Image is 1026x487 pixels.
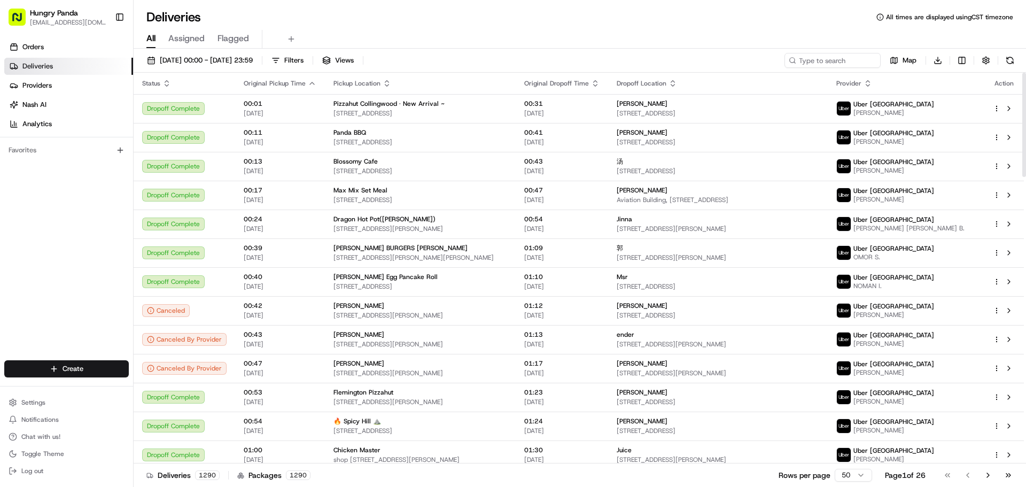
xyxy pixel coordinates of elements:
a: Powered byPylon [75,265,129,273]
span: [DATE] [244,311,316,320]
a: Deliveries [4,58,133,75]
span: API Documentation [101,239,172,250]
a: 📗Knowledge Base [6,235,86,254]
span: [PERSON_NAME] [33,166,87,174]
span: 00:47 [244,359,316,368]
span: [PERSON_NAME] [853,195,934,204]
div: Favorites [4,142,129,159]
span: 01:24 [524,417,600,426]
span: Uber [GEOGRAPHIC_DATA] [853,418,934,426]
button: Views [317,53,359,68]
img: uber-new-logo.jpeg [837,390,851,404]
div: 📗 [11,240,19,249]
img: uber-new-logo.jpeg [837,304,851,318]
span: [DATE] [244,340,316,349]
img: uber-new-logo.jpeg [837,188,851,202]
button: Create [4,360,129,377]
span: [DATE] [244,109,316,118]
span: Settings [21,398,45,407]
span: Knowledge Base [21,239,82,250]
span: Dropoff Location [617,79,666,88]
span: [DATE] [244,369,316,377]
span: Provider [836,79,861,88]
span: Status [142,79,160,88]
span: [STREET_ADDRESS][PERSON_NAME] [617,225,819,233]
span: 01:12 [524,302,600,310]
span: 01:09 [524,244,600,252]
span: [PERSON_NAME] [333,330,384,339]
span: 00:41 [524,128,600,137]
span: [PERSON_NAME] [333,302,384,310]
span: Uber [GEOGRAPHIC_DATA] [853,187,934,195]
span: [DATE] [524,138,600,146]
span: Hungry Panda [30,7,78,18]
h1: Deliveries [146,9,201,26]
span: [DATE] [524,455,600,464]
span: Notifications [21,415,59,424]
a: Nash AI [4,96,133,113]
button: Refresh [1002,53,1017,68]
img: 1736555255976-a54dd68f-1ca7-489b-9aae-adbdc363a1c4 [21,166,30,175]
span: 00:47 [524,186,600,195]
span: Uber [GEOGRAPHIC_DATA] [853,215,934,224]
img: uber-new-logo.jpeg [837,246,851,260]
span: [STREET_ADDRESS][PERSON_NAME] [617,340,819,349]
span: [STREET_ADDRESS] [617,427,819,435]
span: [DATE] [524,427,600,435]
span: [DATE] [244,138,316,146]
span: Create [63,364,83,374]
span: [STREET_ADDRESS][PERSON_NAME] [333,225,507,233]
a: 💻API Documentation [86,235,176,254]
span: 00:01 [244,99,316,108]
span: ender [617,330,634,339]
span: 00:39 [244,244,316,252]
span: [DATE] [524,225,600,233]
span: Pizzahut Collingwood · New Arrival ~ [333,99,445,108]
button: Map [885,53,921,68]
span: 01:10 [524,273,600,281]
span: Uber [GEOGRAPHIC_DATA] [853,302,934,311]
span: [STREET_ADDRESS][PERSON_NAME] [333,398,507,406]
div: Past conversations [11,139,72,148]
span: [DATE] [524,340,600,349]
span: [STREET_ADDRESS] [617,311,819,320]
span: Max Mix Set Meal [333,186,387,195]
span: [STREET_ADDRESS] [333,138,507,146]
button: [DATE] 00:00 - [DATE] 23:59 [142,53,258,68]
span: Uber [GEOGRAPHIC_DATA] [853,100,934,109]
span: [STREET_ADDRESS] [617,282,819,291]
button: Filters [267,53,308,68]
span: Uber [GEOGRAPHIC_DATA] [853,273,934,282]
img: 1736555255976-a54dd68f-1ca7-489b-9aae-adbdc363a1c4 [11,102,30,121]
span: [DATE] [244,167,316,175]
button: Canceled [142,304,190,317]
button: Notifications [4,412,129,427]
span: [DATE] [244,253,316,262]
button: Canceled By Provider [142,333,227,346]
span: 00:43 [524,157,600,166]
span: [STREET_ADDRESS] [333,109,507,118]
span: 00:54 [524,215,600,223]
span: Msr [617,273,628,281]
span: 01:00 [244,446,316,454]
img: Nash [11,11,32,32]
span: Views [335,56,354,65]
a: Analytics [4,115,133,133]
img: uber-new-logo.jpeg [837,159,851,173]
span: [STREET_ADDRESS][PERSON_NAME] [617,253,819,262]
span: [PERSON_NAME] [853,137,934,146]
span: [PERSON_NAME] [853,426,934,435]
span: Pylon [106,265,129,273]
span: Flagged [217,32,249,45]
span: [STREET_ADDRESS] [617,109,819,118]
span: [PERSON_NAME] [853,311,934,319]
span: [PERSON_NAME] [853,339,934,348]
span: [PERSON_NAME] [853,166,934,175]
span: Original Dropoff Time [524,79,589,88]
button: Toggle Theme [4,446,129,461]
span: [DATE] [524,167,600,175]
span: Juice [617,446,632,454]
a: Providers [4,77,133,94]
span: [DATE] [244,225,316,233]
